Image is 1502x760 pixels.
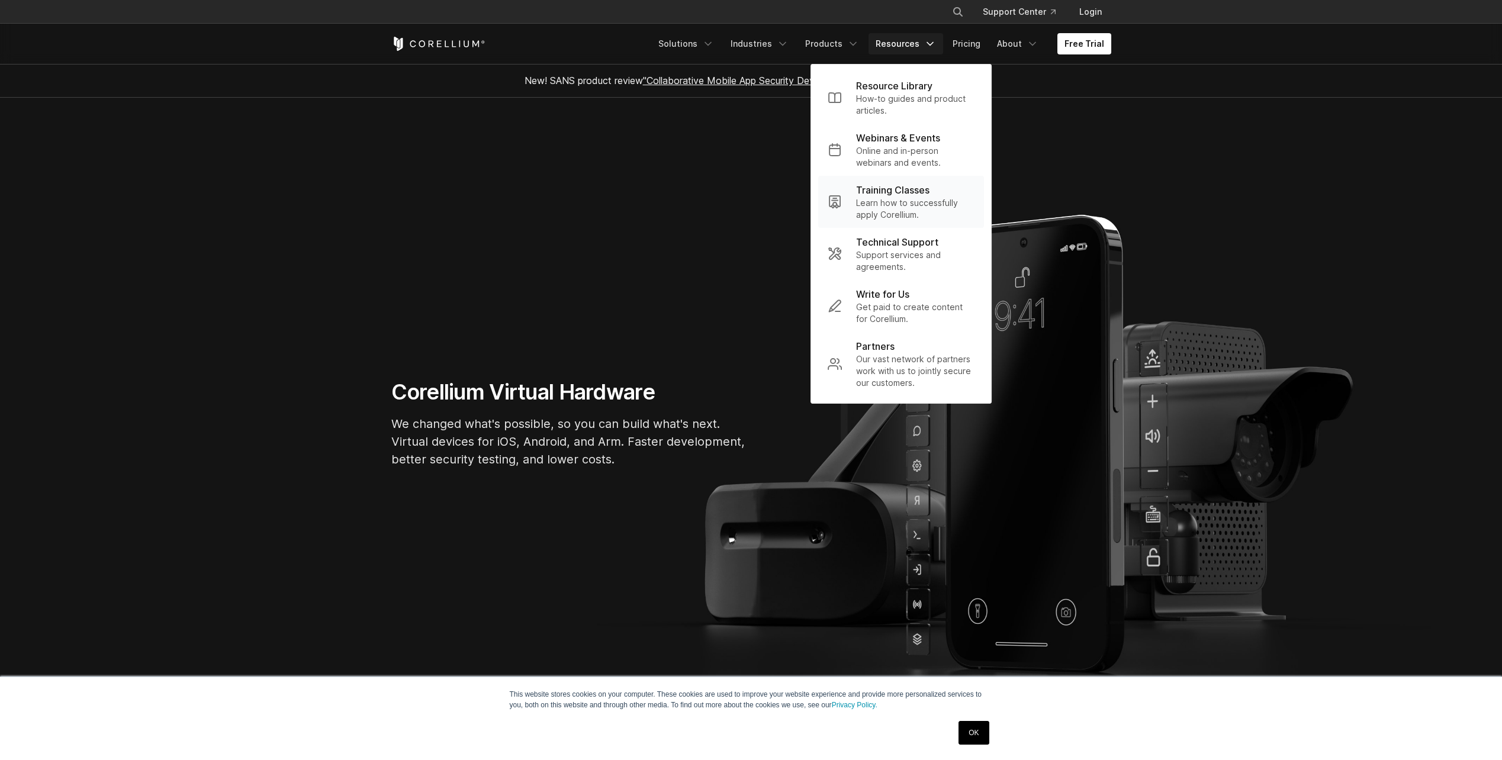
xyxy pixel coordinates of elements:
[818,176,984,228] a: Training Classes Learn how to successfully apply Corellium.
[856,131,940,145] p: Webinars & Events
[818,332,984,396] a: Partners Our vast network of partners work with us to jointly secure our customers.
[990,33,1046,54] a: About
[818,280,984,332] a: Write for Us Get paid to create content for Corellium.
[391,415,747,468] p: We changed what's possible, so you can build what's next. Virtual devices for iOS, Android, and A...
[856,183,929,197] p: Training Classes
[856,287,909,301] p: Write for Us
[945,33,988,54] a: Pricing
[973,1,1065,22] a: Support Center
[391,379,747,405] h1: Corellium Virtual Hardware
[818,228,984,280] a: Technical Support Support services and agreements.
[651,33,1111,54] div: Navigation Menu
[832,701,877,709] a: Privacy Policy.
[818,72,984,124] a: Resource Library How-to guides and product articles.
[510,689,993,710] p: This website stores cookies on your computer. These cookies are used to improve your website expe...
[798,33,866,54] a: Products
[723,33,796,54] a: Industries
[391,37,485,51] a: Corellium Home
[525,75,978,86] span: New! SANS product review now available.
[856,93,974,117] p: How-to guides and product articles.
[818,124,984,176] a: Webinars & Events Online and in-person webinars and events.
[856,339,895,353] p: Partners
[947,1,969,22] button: Search
[856,235,938,249] p: Technical Support
[856,301,974,325] p: Get paid to create content for Corellium.
[856,249,974,273] p: Support services and agreements.
[643,75,916,86] a: "Collaborative Mobile App Security Development and Analysis"
[856,353,974,389] p: Our vast network of partners work with us to jointly secure our customers.
[651,33,721,54] a: Solutions
[856,197,974,221] p: Learn how to successfully apply Corellium.
[856,145,974,169] p: Online and in-person webinars and events.
[959,721,989,745] a: OK
[1057,33,1111,54] a: Free Trial
[1070,1,1111,22] a: Login
[938,1,1111,22] div: Navigation Menu
[856,79,932,93] p: Resource Library
[869,33,943,54] a: Resources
